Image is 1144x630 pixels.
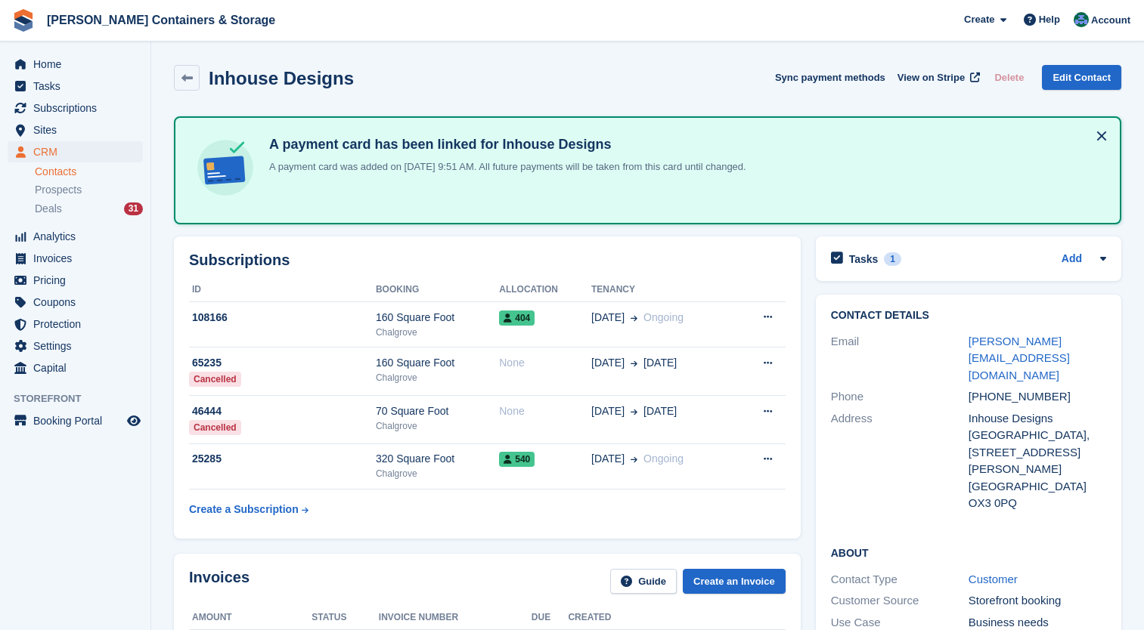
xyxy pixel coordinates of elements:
div: 160 Square Foot [376,355,499,371]
div: Email [831,333,969,384]
span: [DATE] [591,355,625,371]
a: Customer [969,573,1018,585]
a: Contacts [35,165,143,179]
h4: A payment card has been linked for Inhouse Designs [263,136,746,153]
span: Invoices [33,248,124,269]
div: Customer Source [831,592,969,610]
span: 540 [499,452,535,467]
th: Due [532,606,569,630]
div: 108166 [189,310,376,326]
h2: Tasks [849,252,879,266]
span: Coupons [33,292,124,313]
a: menu [8,270,143,291]
span: Booking Portal [33,410,124,431]
div: Create a Subscription [189,502,299,517]
a: menu [8,410,143,431]
div: None [499,403,591,419]
div: Chalgrove [376,326,499,339]
a: Add [1062,251,1082,268]
span: Analytics [33,226,124,247]
th: Invoice number [379,606,532,630]
a: menu [8,226,143,247]
h2: Subscriptions [189,252,786,269]
a: menu [8,76,143,97]
span: Help [1039,12,1060,27]
button: Sync payment methods [775,65,885,90]
h2: Invoices [189,569,250,594]
a: Create a Subscription [189,496,308,523]
span: CRM [33,141,124,162]
div: 1 [884,252,901,266]
a: Guide [610,569,677,594]
span: Sites [33,119,124,141]
h2: Inhouse Designs [209,68,354,88]
span: Subscriptions [33,97,124,119]
a: View on Stripe [891,65,983,90]
span: Ongoing [643,452,684,465]
th: Amount [189,606,312,630]
div: 65235 [189,355,376,371]
span: [DATE] [643,355,677,371]
a: menu [8,97,143,119]
div: Cancelled [189,420,241,435]
a: Edit Contact [1042,65,1121,90]
span: Deals [35,202,62,216]
span: [DATE] [591,451,625,467]
div: Storefront booking [969,592,1106,610]
div: [GEOGRAPHIC_DATA], [STREET_ADDRESS][PERSON_NAME] [969,427,1106,478]
a: [PERSON_NAME] Containers & Storage [41,8,281,32]
span: Ongoing [643,311,684,323]
th: Status [312,606,379,630]
a: [PERSON_NAME][EMAIL_ADDRESS][DOMAIN_NAME] [969,335,1070,381]
span: 404 [499,310,535,326]
a: menu [8,357,143,378]
div: 25285 [189,451,376,467]
div: Phone [831,388,969,406]
span: [DATE] [591,403,625,419]
div: Contact Type [831,571,969,588]
div: Chalgrove [376,467,499,480]
img: Ricky Sanmarco [1074,12,1089,27]
a: Preview store [125,412,143,430]
div: 70 Square Foot [376,403,499,419]
a: menu [8,335,143,357]
a: menu [8,248,143,269]
a: Prospects [35,182,143,198]
span: Pricing [33,270,124,291]
h2: About [831,545,1106,560]
div: 31 [124,202,143,215]
span: Prospects [35,183,82,197]
span: [DATE] [591,310,625,326]
a: menu [8,119,143,141]
span: Protection [33,313,124,335]
img: card-linked-ebf98d0992dc2aeb22e95c0e3c79077019eb2392cfd83c6a337811c24bc77127.svg [194,136,257,199]
a: Deals 31 [35,201,143,217]
div: Cancelled [189,372,241,387]
div: OX3 0PQ [969,495,1106,512]
a: menu [8,292,143,313]
th: Allocation [499,278,591,302]
span: Home [33,54,124,75]
th: Booking [376,278,499,302]
h2: Contact Details [831,310,1106,322]
span: Capital [33,357,124,378]
span: Create [964,12,994,27]
div: 320 Square Foot [376,451,499,467]
div: Chalgrove [376,371,499,384]
a: menu [8,54,143,75]
div: Address [831,410,969,512]
p: A payment card was added on [DATE] 9:51 AM. All future payments will be taken from this card unti... [263,159,746,174]
div: 46444 [189,403,376,419]
div: None [499,355,591,371]
div: Inhouse Designs [969,410,1106,428]
div: 160 Square Foot [376,310,499,326]
button: Delete [988,65,1030,90]
span: Settings [33,335,124,357]
span: Storefront [14,391,150,406]
a: Create an Invoice [683,569,786,594]
span: Tasks [33,76,124,97]
th: ID [189,278,376,302]
div: Chalgrove [376,419,499,433]
a: menu [8,313,143,335]
div: [GEOGRAPHIC_DATA] [969,478,1106,496]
